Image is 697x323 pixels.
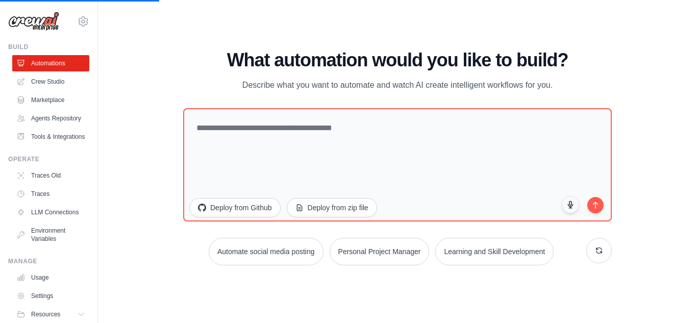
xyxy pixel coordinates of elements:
a: Agents Repository [12,110,89,127]
a: Traces Old [12,167,89,184]
a: Marketplace [12,92,89,108]
p: Describe what you want to automate and watch AI create intelligent workflows for you. [226,79,569,92]
a: Usage [12,269,89,286]
a: Automations [12,55,89,71]
a: Traces [12,186,89,202]
button: Resources [12,306,89,322]
a: Environment Variables [12,222,89,247]
a: Settings [12,288,89,304]
button: Deploy from Github [189,198,281,217]
button: Deploy from zip file [287,198,377,217]
button: Learning and Skill Development [435,238,554,265]
img: Logo [8,12,59,31]
div: Operate [8,155,89,163]
a: LLM Connections [12,204,89,220]
button: Automate social media posting [209,238,323,265]
a: Tools & Integrations [12,129,89,145]
button: Personal Project Manager [330,238,430,265]
a: Crew Studio [12,73,89,90]
div: Build [8,43,89,51]
h1: What automation would you like to build? [183,50,612,70]
div: Manage [8,257,89,265]
span: Resources [31,310,60,318]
